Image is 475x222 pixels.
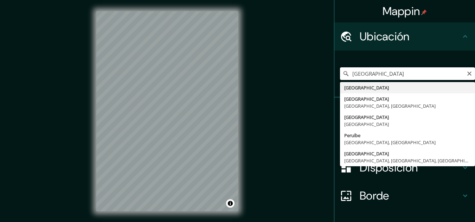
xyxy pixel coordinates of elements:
font: Peruíbe [344,132,360,139]
font: [GEOGRAPHIC_DATA], [GEOGRAPHIC_DATA] [344,103,436,109]
font: Ubicación [360,29,410,44]
font: [GEOGRAPHIC_DATA] [344,114,389,120]
font: [GEOGRAPHIC_DATA] [344,96,389,102]
iframe: Lanzador de widgets de ayuda [412,195,467,214]
font: Borde [360,188,389,203]
font: Disposición [360,160,418,175]
button: Activar o desactivar atribución [226,199,235,208]
div: Estilo [334,126,475,154]
font: [GEOGRAPHIC_DATA], [GEOGRAPHIC_DATA] [344,139,436,146]
font: [GEOGRAPHIC_DATA] [344,85,389,91]
font: Mappin [383,4,420,19]
font: [GEOGRAPHIC_DATA] [344,150,389,157]
div: Disposición [334,154,475,182]
div: Patas [334,97,475,126]
div: Borde [334,182,475,210]
div: Ubicación [334,22,475,51]
input: Elige tu ciudad o zona [340,67,475,80]
canvas: Mapa [96,11,238,211]
button: Claro [467,70,472,76]
font: [GEOGRAPHIC_DATA] [344,121,389,127]
img: pin-icon.png [421,9,427,15]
